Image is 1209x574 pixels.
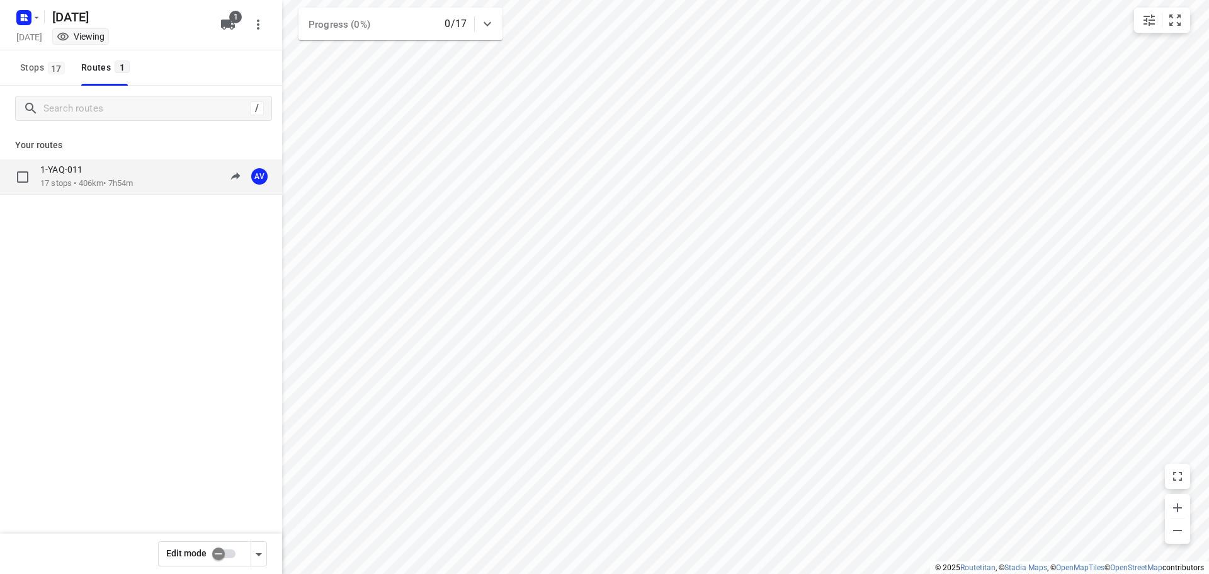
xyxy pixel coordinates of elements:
[48,62,65,74] span: 17
[115,60,130,73] span: 1
[223,164,248,189] button: Send to driver
[1110,563,1162,572] a: OpenStreetMap
[57,30,105,43] div: You are currently in view mode. To make any changes, go to edit project.
[1134,8,1190,33] div: small contained button group
[251,546,266,561] div: Driver app settings
[215,12,241,37] button: 1
[40,164,90,175] p: 1-YAQ-011
[10,164,35,190] span: Select
[1004,563,1047,572] a: Stadia Maps
[43,99,250,118] input: Search routes
[935,563,1204,572] li: © 2025 , © , © © contributors
[20,60,69,76] span: Stops
[298,8,502,40] div: Progress (0%)0/17
[15,139,267,152] p: Your routes
[309,19,370,30] span: Progress (0%)
[445,16,467,32] p: 0/17
[250,101,264,115] div: /
[40,178,133,190] p: 17 stops • 406km • 7h54m
[229,11,242,23] span: 1
[166,548,207,558] span: Edit mode
[1137,8,1162,33] button: Map settings
[81,60,133,76] div: Routes
[1162,8,1188,33] button: Fit zoom
[1056,563,1104,572] a: OpenMapTiles
[960,563,996,572] a: Routetitan
[246,12,271,37] button: More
